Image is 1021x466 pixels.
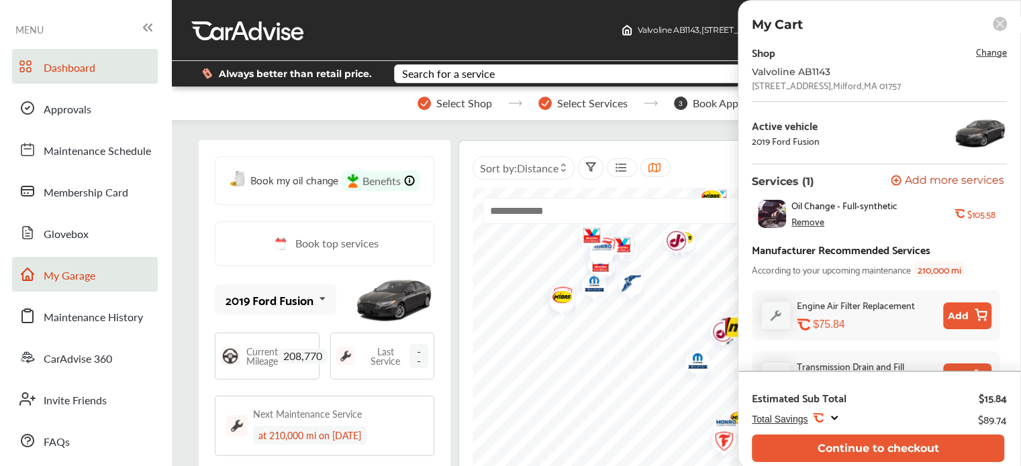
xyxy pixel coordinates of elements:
span: Select Services [557,97,628,109]
span: Total Savings [752,414,808,424]
span: Oil Change - Full-synthetic [791,200,897,211]
div: Map marker [579,235,613,264]
div: Map marker [703,410,737,439]
button: Continue to checkout [752,434,1004,462]
a: Book my oil change [230,170,338,191]
span: Maintenance History [44,309,143,327]
img: Midas+Logo_RGB.png [540,282,575,316]
span: Book my oil change [250,170,338,188]
div: [STREET_ADDRESS] , Milford , MA 01757 [752,80,901,91]
span: 208,770 [278,349,328,363]
a: My Garage [12,257,158,292]
img: default_wrench_icon.d1a43860.svg [762,363,790,390]
img: stepper-checkmark.b5569197.svg [418,97,431,110]
img: logo-firestone.png [701,422,737,465]
span: CarAdvise 360 [44,351,112,368]
img: stepper-checkmark.b5569197.svg [538,97,552,110]
img: logo-valvoline.png [578,245,614,288]
a: CarAdvise 360 [12,340,158,375]
span: Select Shop [436,97,492,109]
img: logo-firestone.png [540,278,576,320]
div: Next Maintenance Service [253,407,362,420]
a: FAQs [12,423,158,458]
span: Sort by : [480,160,558,176]
div: Manufacturer Recommended Services [752,240,930,258]
img: 13035_st0640_046.jpg [953,113,1007,153]
div: Map marker [718,402,751,437]
div: Transmission Drain and Fill [797,358,904,373]
img: info-Icon.6181e609.svg [404,175,415,186]
div: 2019 Ford Fusion [226,293,313,306]
span: Invite Friends [44,392,107,410]
img: logo-mopar.png [572,267,607,305]
img: default_wrench_icon.d1a43860.svg [762,302,790,329]
div: Map marker [599,226,633,268]
p: Services (1) [752,175,814,188]
div: Map marker [700,313,734,355]
span: Always better than retail price. [219,69,372,78]
img: oil-change-thumb.jpg [758,200,786,228]
img: maintenance_logo [336,347,355,365]
img: logo-jiffylube.png [654,222,689,264]
b: $105.58 [967,209,995,219]
div: Engine Air Filter Replacement [797,297,915,312]
span: My Garage [44,268,95,285]
img: instacart-icon.73bd83c2.svg [347,174,359,188]
img: logo-mopar.png [675,344,711,382]
div: $15.84 [979,391,1007,404]
span: Maintenance Schedule [44,143,151,160]
span: Benefits [362,173,401,188]
span: Glovebox [44,226,89,243]
a: Membership Card [12,174,158,209]
span: MENU [15,24,44,35]
div: at 210,000 mi on [DATE] [253,426,367,445]
div: Estimated Sub Total [752,391,846,404]
div: Map marker [706,311,739,352]
a: Glovebox [12,215,158,250]
div: Map marker [578,245,612,288]
span: According to your upcoming maintenance [752,261,911,277]
span: Dashboard [44,60,95,77]
div: Map marker [540,278,574,320]
img: header-home-logo.8d720a4f.svg [622,25,632,36]
a: Approvals [12,91,158,125]
img: logo-valvoline.png [569,217,605,259]
a: Add more services [891,175,1007,188]
span: Membership Card [44,184,128,202]
span: Approvals [44,101,91,119]
div: Search for a service [402,68,495,79]
div: Map marker [675,344,709,382]
span: Change [976,44,1007,59]
div: $89.74 [978,410,1007,428]
img: maintenance_logo [226,415,248,436]
span: Distance [517,160,558,176]
div: Active vehicle [752,119,820,131]
span: Book Appointment [693,97,781,109]
span: 3 [674,97,687,110]
img: steering_logo [221,347,240,365]
span: Current Mileage [246,347,278,365]
div: Valvoline AB1143 [752,66,967,77]
div: Map marker [701,422,735,465]
img: logo-meineke.png [712,308,748,351]
a: Dashboard [12,49,158,84]
div: Shop [752,43,775,61]
a: Maintenance History [12,298,158,333]
div: Map marker [572,267,605,305]
img: stepper-arrow.e24c07c6.svg [644,101,658,106]
span: Add more services [905,175,1004,188]
div: Map marker [661,223,694,257]
button: Add [943,363,991,390]
button: Add more services [891,175,1004,188]
a: Book top services [215,221,434,266]
span: Last Service [362,347,410,365]
a: Invite Friends [12,382,158,416]
div: $75.84 [813,318,938,331]
img: oil-change.e5047c97.svg [230,171,247,188]
div: Remove [791,216,824,227]
div: Map marker [583,229,617,271]
p: My Cart [752,17,803,32]
img: logo-monro.png [703,410,739,439]
div: Map marker [540,282,573,316]
span: -- [409,344,428,368]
